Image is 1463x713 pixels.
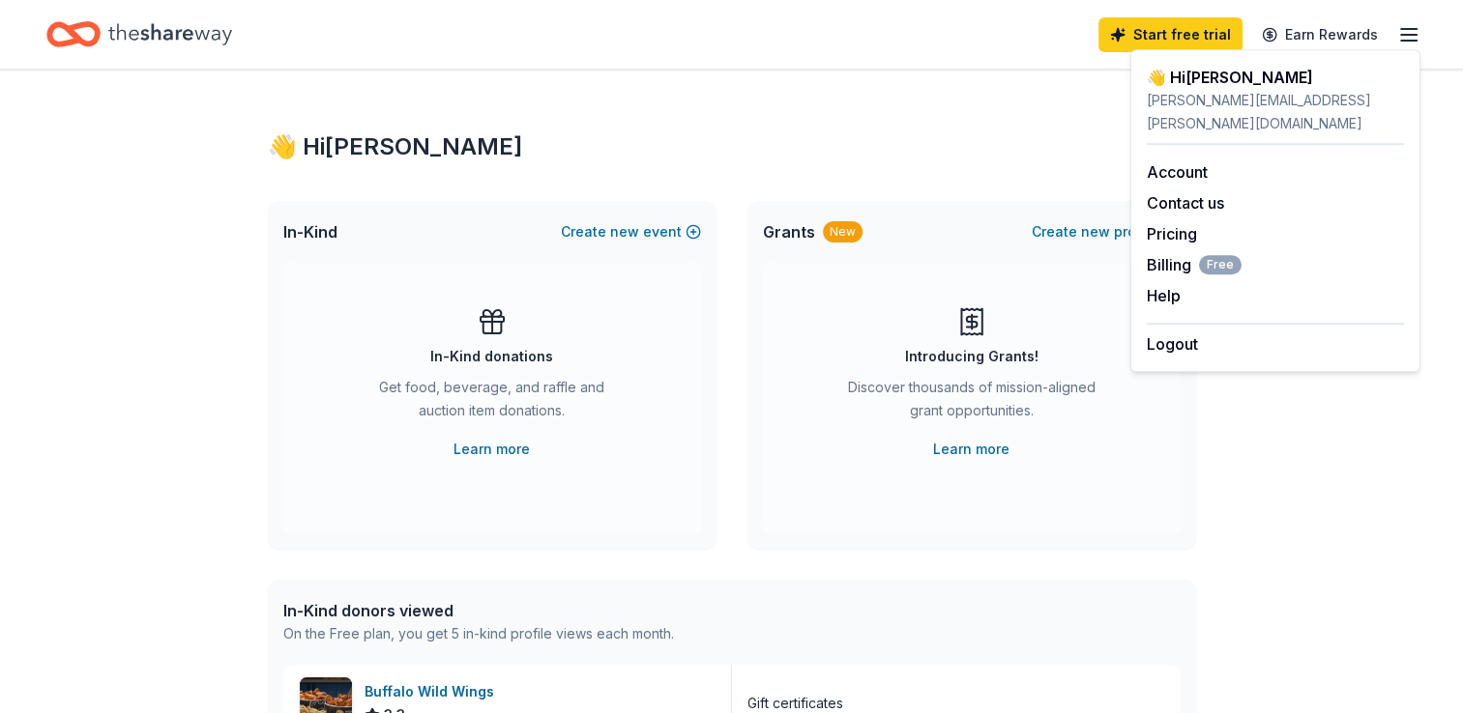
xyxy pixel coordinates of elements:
div: On the Free plan, you get 5 in-kind profile views each month. [283,622,674,645]
div: Introducing Grants! [905,345,1039,368]
div: In-Kind donors viewed [283,599,674,622]
div: New [823,221,863,242]
button: Createnewevent [561,220,701,243]
div: In-Kind donations [430,345,553,368]
span: new [1081,220,1110,243]
div: [PERSON_NAME][EMAIL_ADDRESS][PERSON_NAME][DOMAIN_NAME] [1147,89,1404,135]
a: Earn Rewards [1250,17,1390,52]
button: Createnewproject [1032,220,1181,243]
div: 👋 Hi [PERSON_NAME] [1147,66,1404,89]
a: Home [46,12,232,57]
button: Help [1147,284,1181,307]
div: 👋 Hi [PERSON_NAME] [268,131,1196,162]
div: Buffalo Wild Wings [365,680,502,703]
button: Logout [1147,332,1198,356]
span: Billing [1147,253,1242,276]
span: new [610,220,639,243]
div: Get food, beverage, and raffle and auction item donations. [361,376,624,430]
button: Contact us [1147,191,1224,214]
a: Start free trial [1098,17,1243,52]
button: BillingFree [1147,253,1242,276]
span: In-Kind [283,220,337,243]
div: Discover thousands of mission-aligned grant opportunities. [840,376,1103,430]
a: Learn more [454,438,530,461]
span: Free [1199,255,1242,274]
a: Learn more [933,438,1009,461]
span: Grants [763,220,815,243]
a: Pricing [1147,224,1197,243]
a: Account [1147,162,1208,182]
